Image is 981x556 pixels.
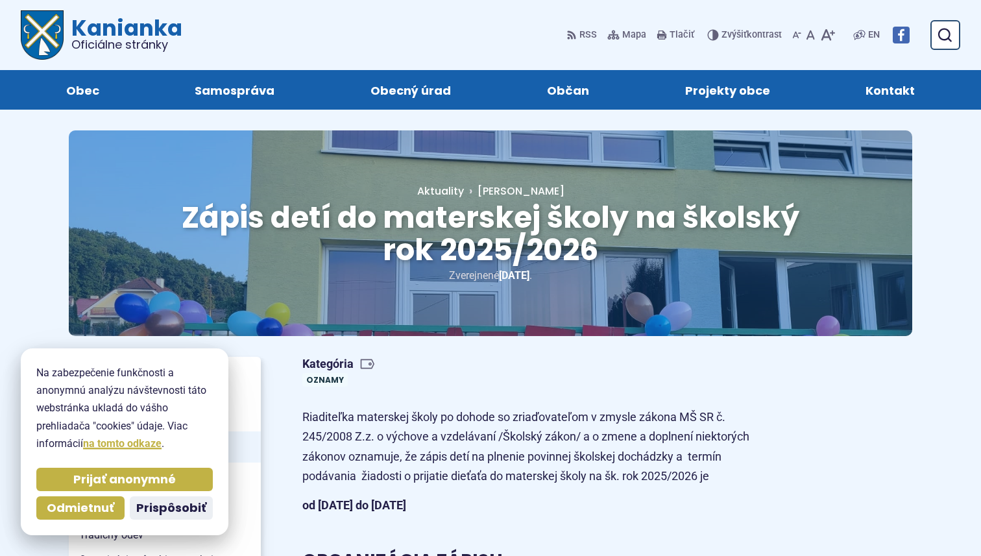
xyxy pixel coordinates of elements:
a: RSS [566,21,599,49]
span: Občan [547,70,589,110]
span: Oficiálne stránky [71,39,182,51]
button: Tlačiť [654,21,697,49]
p: Zverejnené . [110,267,871,284]
a: EN [866,27,882,43]
span: Kategória [302,357,374,372]
a: Mapa [605,21,649,49]
a: Obec [31,70,134,110]
p: Riaditeľka materskej školy po dohode so zriaďovateľom v zmysle zákona MŠ SR č. 245/2008 Z.z. o vý... [302,407,763,487]
span: [DATE] [499,269,529,282]
span: kontrast [721,30,782,41]
span: [PERSON_NAME] [478,184,564,199]
button: Prispôsobiť [130,496,213,520]
strong: od [DATE] do [DATE] [302,498,406,512]
span: Projekty obce [685,70,770,110]
span: Obec [66,70,99,110]
a: [PERSON_NAME] [464,184,564,199]
a: Obecný úrad [335,70,486,110]
span: Obecný úrad [370,70,451,110]
a: Oznamy [302,373,348,387]
span: RSS [579,27,597,43]
p: Na zabezpečenie funkčnosti a anonymnú analýzu návštevnosti táto webstránka ukladá do vášho prehli... [36,364,213,452]
img: Prejsť na domovskú stránku [21,10,64,60]
span: Zápis detí do materskej školy na školský rok 2025/2026 [182,197,799,271]
button: Prijať anonymné [36,468,213,491]
a: Kontakt [830,70,950,110]
button: Odmietnuť [36,496,125,520]
span: Kanianka [64,17,182,51]
button: Zmenšiť veľkosť písma [790,21,804,49]
span: Tlačiť [670,30,694,41]
a: Občan [512,70,624,110]
span: Samospráva [195,70,274,110]
button: Zvýšiťkontrast [707,21,784,49]
span: Prispôsobiť [136,501,206,516]
span: Prijať anonymné [73,472,176,487]
button: Nastaviť pôvodnú veľkosť písma [804,21,817,49]
a: Samospráva [160,70,310,110]
span: Kontakt [866,70,915,110]
a: Aktuality [417,184,464,199]
a: Logo Kanianka, prejsť na domovskú stránku. [21,10,182,60]
span: Mapa [622,27,646,43]
a: Projekty obce [650,70,805,110]
button: Zväčšiť veľkosť písma [817,21,838,49]
span: EN [868,27,880,43]
img: Prejsť na Facebook stránku [893,27,910,43]
a: na tomto odkaze [83,437,162,450]
span: Odmietnuť [47,501,114,516]
span: Zvýšiť [721,29,747,40]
